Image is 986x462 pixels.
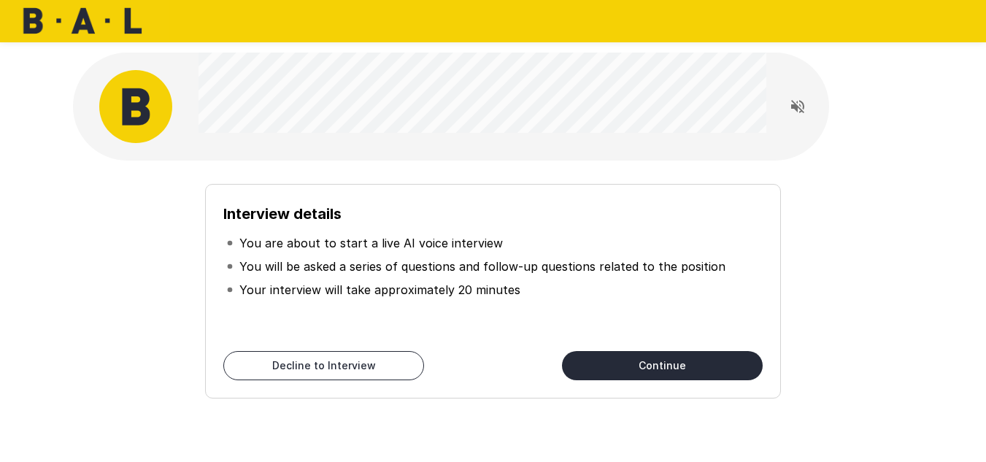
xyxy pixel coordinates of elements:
[562,351,763,380] button: Continue
[239,281,520,299] p: Your interview will take approximately 20 minutes
[223,351,424,380] button: Decline to Interview
[99,70,172,143] img: bal_avatar.png
[783,92,812,121] button: Read questions aloud
[239,234,503,252] p: You are about to start a live AI voice interview
[223,205,342,223] b: Interview details
[239,258,725,275] p: You will be asked a series of questions and follow-up questions related to the position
